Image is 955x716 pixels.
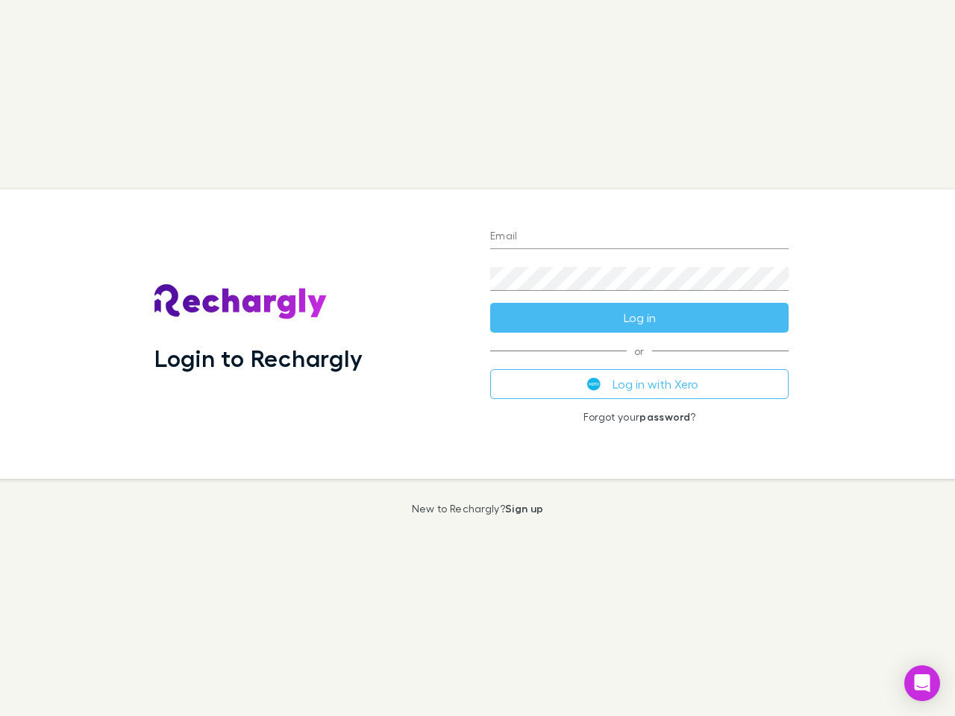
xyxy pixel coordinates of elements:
img: Xero's logo [587,377,601,391]
a: Sign up [505,502,543,515]
p: Forgot your ? [490,411,789,423]
p: New to Rechargly? [412,503,544,515]
h1: Login to Rechargly [154,344,363,372]
img: Rechargly's Logo [154,284,328,320]
a: password [639,410,690,423]
button: Log in [490,303,789,333]
button: Log in with Xero [490,369,789,399]
div: Open Intercom Messenger [904,665,940,701]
